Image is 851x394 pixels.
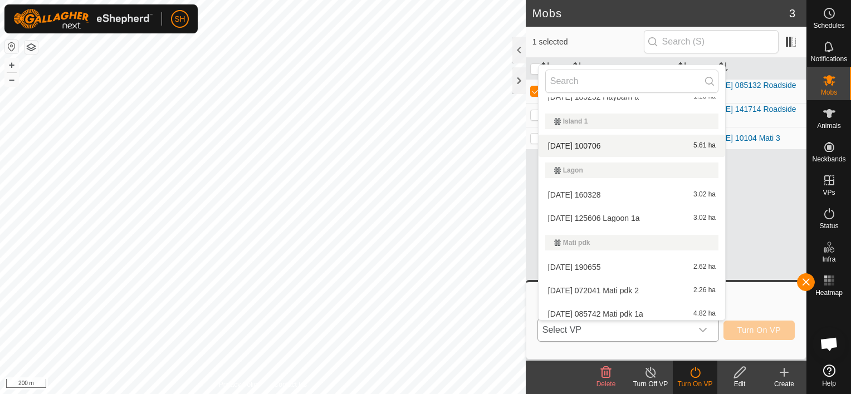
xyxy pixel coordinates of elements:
div: dropdown trigger [692,319,714,341]
span: [DATE] 100706 [548,142,601,150]
span: 3 [789,5,795,22]
li: 2025-06-15 100706 [539,135,725,157]
span: Help [822,380,836,387]
div: Edit [717,379,762,389]
li: 2025-09-29 085742 Mati pdk 1a [539,303,725,325]
div: Island 1 [554,118,710,125]
button: Turn On VP [723,321,795,340]
li: 2025-09-06 125606 Lagoon 1a [539,207,725,229]
button: + [5,58,18,72]
button: Map Layers [25,41,38,54]
a: [DATE] 10104 Mati 3 [708,134,780,142]
th: Head [655,58,704,80]
th: Mob [552,58,655,80]
a: Contact Us [274,380,307,390]
span: 3.02 ha [693,214,716,222]
div: Mati pdk [554,239,710,246]
span: Animals [817,122,841,129]
span: [DATE] 125606 Lagoon 1a [548,214,640,222]
a: [DATE] 085132 Roadside 3 [708,81,796,101]
span: [DATE] 072041 Mati pdk 2 [548,287,639,294]
li: 2025-06-25 072041 Mati pdk 2 [539,279,725,302]
span: 2.26 ha [693,287,716,294]
button: Reset Map [5,40,18,53]
span: Delete [596,380,616,388]
div: Turn Off VP [628,379,673,389]
li: 2025-06-20 160328 [539,184,725,206]
span: [DATE] 190655 [548,263,601,271]
span: 3.02 ha [693,191,716,199]
span: Heatmap [815,289,843,296]
span: Select VP [538,319,692,341]
h2: Mobs [532,7,789,20]
p-sorticon: Activate to sort [541,64,550,73]
span: Mobs [821,89,837,96]
span: SH [174,13,185,25]
div: Open chat [813,327,846,361]
img: Gallagher Logo [13,9,153,29]
span: Neckbands [812,156,845,162]
li: 2025-06-22 190655 [539,256,725,278]
input: Search [545,70,718,93]
div: Turn On VP [673,379,717,389]
span: [DATE] 160328 [548,191,601,199]
a: Help [807,360,851,391]
p-sorticon: Activate to sort [719,64,728,73]
span: Notifications [811,56,847,62]
div: Create [762,379,806,389]
span: Infra [822,256,835,263]
span: 1 selected [532,36,644,48]
span: VPs [823,189,835,196]
th: VP [704,58,806,80]
span: Turn On VP [737,326,781,334]
span: Schedules [813,22,844,29]
span: Status [819,223,838,229]
span: 4.82 ha [693,310,716,318]
p-sorticon: Activate to sort [678,64,687,73]
input: Search (S) [644,30,779,53]
span: [DATE] 085742 Mati pdk 1a [548,310,643,318]
a: [DATE] 141714 Roadside 1 [708,105,796,125]
button: – [5,73,18,86]
span: 2.62 ha [693,263,716,271]
p-sorticon: Activate to sort [573,64,582,73]
div: Lagon [554,167,710,174]
a: Privacy Policy [219,380,261,390]
span: 5.61 ha [693,142,716,150]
